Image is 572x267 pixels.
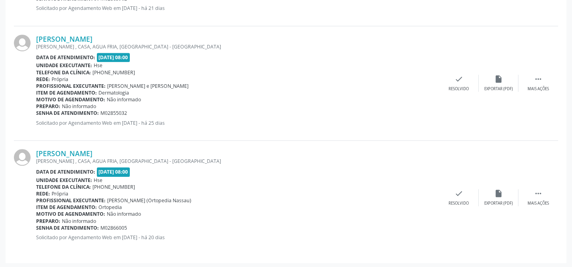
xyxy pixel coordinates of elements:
[36,190,50,197] b: Rede:
[36,120,439,126] p: Solicitado por Agendamento Web em [DATE] - há 25 dias
[107,211,141,217] span: Não informado
[534,75,543,83] i: 
[14,35,31,51] img: img
[97,167,130,176] span: [DATE] 08:00
[449,201,469,206] div: Resolvido
[455,75,463,83] i: check
[36,184,91,190] b: Telefone da clínica:
[100,110,127,116] span: M02855032
[36,197,106,204] b: Profissional executante:
[36,62,92,69] b: Unidade executante:
[52,190,68,197] span: Própria
[36,158,439,164] div: [PERSON_NAME] , CASA, AGUA FRIA, [GEOGRAPHIC_DATA] - [GEOGRAPHIC_DATA]
[36,76,50,83] b: Rede:
[36,234,439,241] p: Solicitado por Agendamento Web em [DATE] - há 20 dias
[36,83,106,89] b: Profissional executante:
[36,149,92,158] a: [PERSON_NAME]
[107,83,189,89] span: [PERSON_NAME] e [PERSON_NAME]
[36,204,97,211] b: Item de agendamento:
[484,86,513,92] div: Exportar (PDF)
[94,177,102,184] span: Hse
[36,224,99,231] b: Senha de atendimento:
[107,197,191,204] span: [PERSON_NAME] (Ortopedia Nassau)
[36,177,92,184] b: Unidade executante:
[455,189,463,198] i: check
[36,89,97,96] b: Item de agendamento:
[484,201,513,206] div: Exportar (PDF)
[494,75,503,83] i: insert_drive_file
[528,201,549,206] div: Mais ações
[36,35,92,43] a: [PERSON_NAME]
[36,168,95,175] b: Data de atendimento:
[100,224,127,231] span: M02866005
[528,86,549,92] div: Mais ações
[36,54,95,61] b: Data de atendimento:
[92,69,135,76] span: [PHONE_NUMBER]
[36,218,60,224] b: Preparo:
[92,184,135,190] span: [PHONE_NUMBER]
[534,189,543,198] i: 
[36,69,91,76] b: Telefone da clínica:
[98,204,122,211] span: Ortopedia
[52,76,68,83] span: Própria
[36,96,105,103] b: Motivo de agendamento:
[36,110,99,116] b: Senha de atendimento:
[36,43,439,50] div: [PERSON_NAME] , CASA, AGUA FRIA, [GEOGRAPHIC_DATA] - [GEOGRAPHIC_DATA]
[62,218,96,224] span: Não informado
[14,149,31,166] img: img
[449,86,469,92] div: Resolvido
[62,103,96,110] span: Não informado
[97,53,130,62] span: [DATE] 08:00
[36,211,105,217] b: Motivo de agendamento:
[36,103,60,110] b: Preparo:
[494,189,503,198] i: insert_drive_file
[94,62,102,69] span: Hse
[98,89,129,96] span: Dermatologia
[107,96,141,103] span: Não informado
[36,5,439,12] p: Solicitado por Agendamento Web em [DATE] - há 21 dias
